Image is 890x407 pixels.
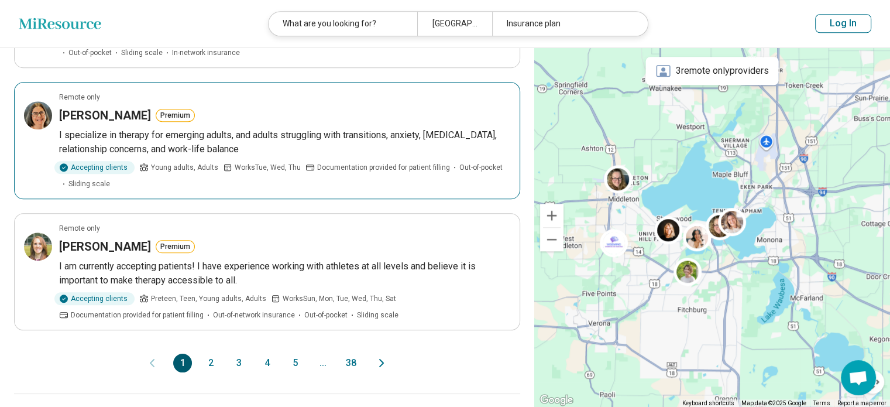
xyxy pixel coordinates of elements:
[121,47,163,58] span: Sliding scale
[286,354,304,372] button: 5
[317,162,450,173] span: Documentation provided for patient filling
[459,162,503,173] span: Out-of-pocket
[342,354,360,372] button: 38
[314,354,332,372] span: ...
[235,162,301,173] span: Works Tue, Wed, Thu
[68,47,112,58] span: Out-of-pocket
[151,293,266,304] span: Preteen, Teen, Young adults, Adults
[173,354,192,372] button: 1
[59,223,100,234] p: Remote only
[540,204,563,227] button: Zoom in
[68,179,110,189] span: Sliding scale
[645,57,778,85] div: 3 remote only providers
[374,354,389,372] button: Next page
[815,14,871,33] button: Log In
[156,240,195,253] button: Premium
[201,354,220,372] button: 2
[283,293,396,304] span: Works Sun, Mon, Tue, Wed, Thu, Sat
[59,259,510,288] p: I am currently accepting patients! I have experience working with athletes at all levels and beli...
[229,354,248,372] button: 3
[156,109,195,122] button: Premium
[71,310,204,320] span: Documentation provided for patient filling
[492,12,641,36] div: Insurance plan
[837,400,886,406] a: Report a map error
[213,310,295,320] span: Out-of-network insurance
[257,354,276,372] button: 4
[145,354,159,372] button: Previous page
[172,47,240,58] span: In-network insurance
[841,360,876,395] div: Open chat
[540,228,563,251] button: Zoom out
[741,400,806,406] span: Map data ©2025 Google
[304,310,348,320] span: Out-of-pocket
[54,161,135,174] div: Accepting clients
[417,12,492,36] div: [GEOGRAPHIC_DATA], [GEOGRAPHIC_DATA]
[151,162,218,173] span: Young adults, Adults
[59,92,100,102] p: Remote only
[54,292,135,305] div: Accepting clients
[269,12,417,36] div: What are you looking for?
[813,400,830,406] a: Terms (opens in new tab)
[59,107,151,124] h3: [PERSON_NAME]
[59,238,151,255] h3: [PERSON_NAME]
[357,310,398,320] span: Sliding scale
[59,128,510,156] p: I specialize in therapy for emerging adults, and adults struggling with transitions, anxiety, [ME...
